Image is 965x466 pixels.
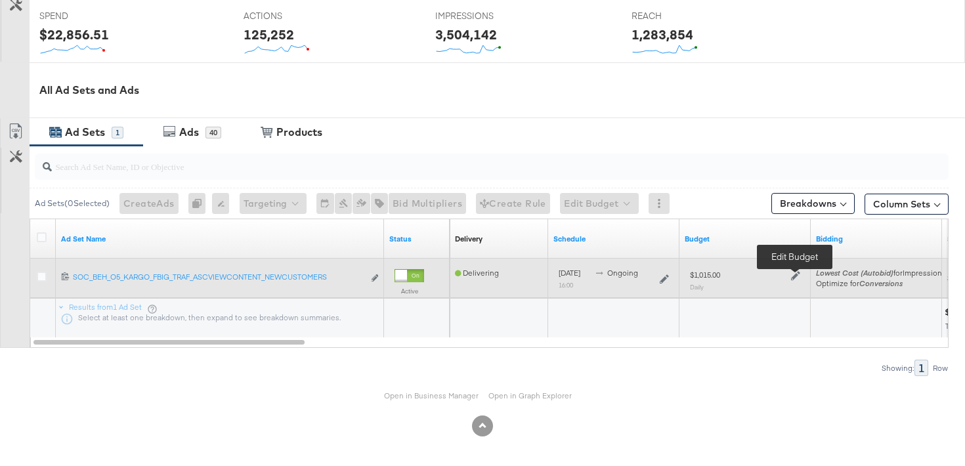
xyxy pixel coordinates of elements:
[244,10,342,22] span: ACTIONS
[188,193,212,214] div: 0
[816,268,946,278] span: for Impressions
[65,125,105,140] div: Ad Sets
[816,234,937,244] a: Shows your bid and optimisation settings for this Ad Set.
[395,287,424,295] label: Active
[389,234,444,244] a: Shows the current state of your Ad Set.
[859,278,903,288] em: Conversions
[690,270,720,280] div: $1,015.00
[632,10,730,22] span: REACH
[455,234,482,244] a: Reflects the ability of your Ad Set to achieve delivery based on ad states, schedule and budget.
[455,268,499,278] span: Delivering
[632,25,693,44] div: 1,283,854
[559,281,573,289] sub: 16:00
[39,25,109,44] div: $22,856.51
[276,125,322,140] div: Products
[690,283,704,291] sub: Daily
[914,360,928,376] div: 1
[35,198,110,209] div: Ad Sets ( 0 Selected)
[435,10,534,22] span: IMPRESSIONS
[179,125,199,140] div: Ads
[205,127,221,138] div: 40
[932,364,949,373] div: Row
[455,234,482,244] div: Delivery
[816,268,893,278] em: Lowest Cost (Autobid)
[771,193,855,214] button: Breakdowns
[39,83,965,98] div: All Ad Sets and Ads
[488,391,572,400] a: Open in Graph Explorer
[39,10,138,22] span: SPEND
[553,234,674,244] a: Shows when your Ad Set is scheduled to deliver.
[816,278,946,289] div: Optimize for
[881,364,914,373] div: Showing:
[52,148,867,174] input: Search Ad Set Name, ID or Objective
[559,268,580,278] span: [DATE]
[61,234,379,244] a: Your Ad Set name.
[73,272,364,286] a: SOC_BEH_O5_KARGO_FBIG_TRAF_ASCVIEWCONTENT_NEWCUSTOMERS
[685,234,805,244] a: Shows the current budget of Ad Set.
[607,268,638,278] span: ongoing
[244,25,294,44] div: 125,252
[865,194,949,215] button: Column Sets
[73,272,364,282] div: SOC_BEH_O5_KARGO_FBIG_TRAF_ASCVIEWCONTENT_NEWCUSTOMERS
[435,25,497,44] div: 3,504,142
[384,391,479,400] a: Open in Business Manager
[112,127,123,138] div: 1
